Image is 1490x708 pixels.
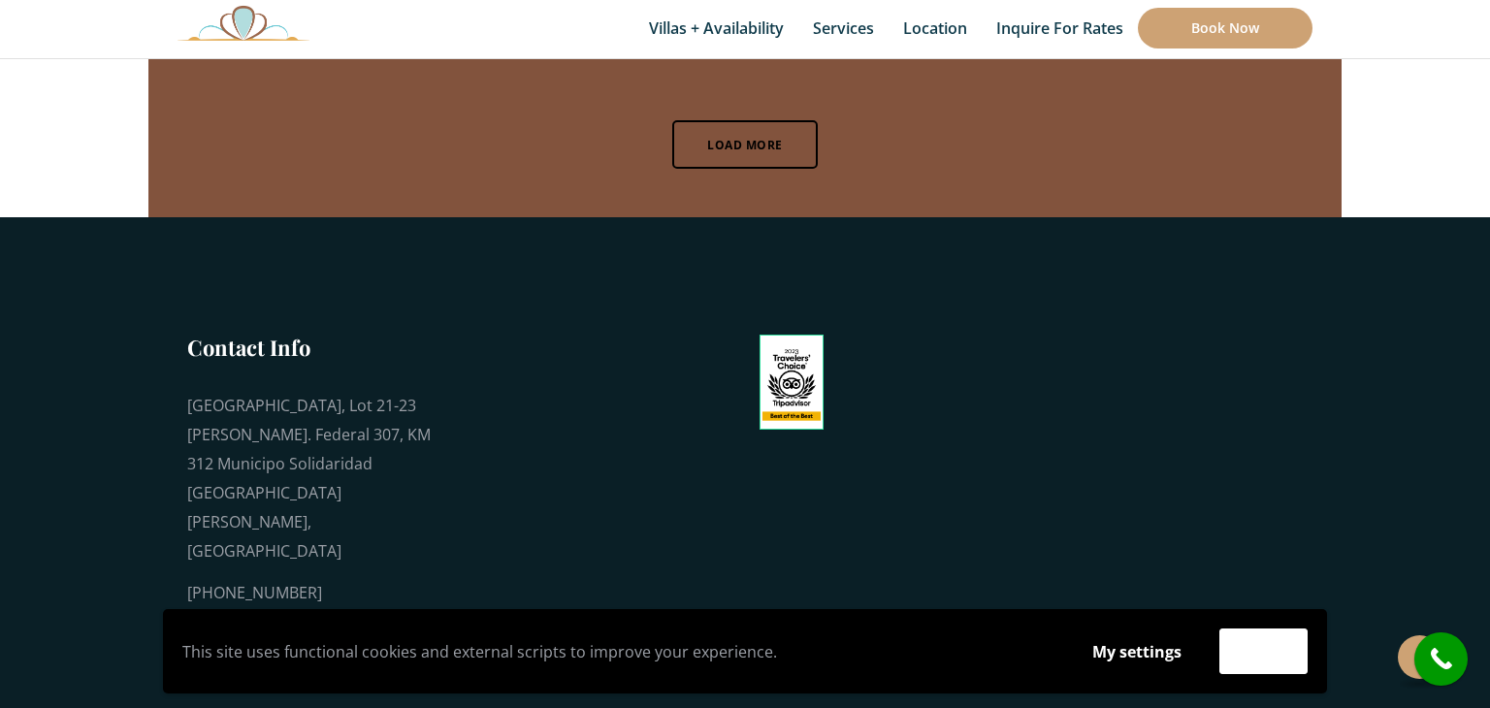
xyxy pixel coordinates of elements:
div: [GEOGRAPHIC_DATA], Lot 21-23 [PERSON_NAME]. Federal 307, KM 312 Municipo Solidaridad [GEOGRAPHIC_... [187,391,439,565]
div: [PHONE_NUMBER] [187,578,439,607]
button: Accept [1219,628,1308,674]
button: My settings [1074,629,1200,674]
p: This site uses functional cookies and external scripts to improve your experience. [182,637,1054,666]
img: Awesome Logo [178,5,309,41]
h3: Contact Info [187,333,439,362]
a: Load More [672,120,818,169]
a: Book Now [1138,8,1312,48]
a: call [1414,632,1468,686]
img: Tripadvisor [760,335,824,430]
i: call [1419,637,1463,681]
